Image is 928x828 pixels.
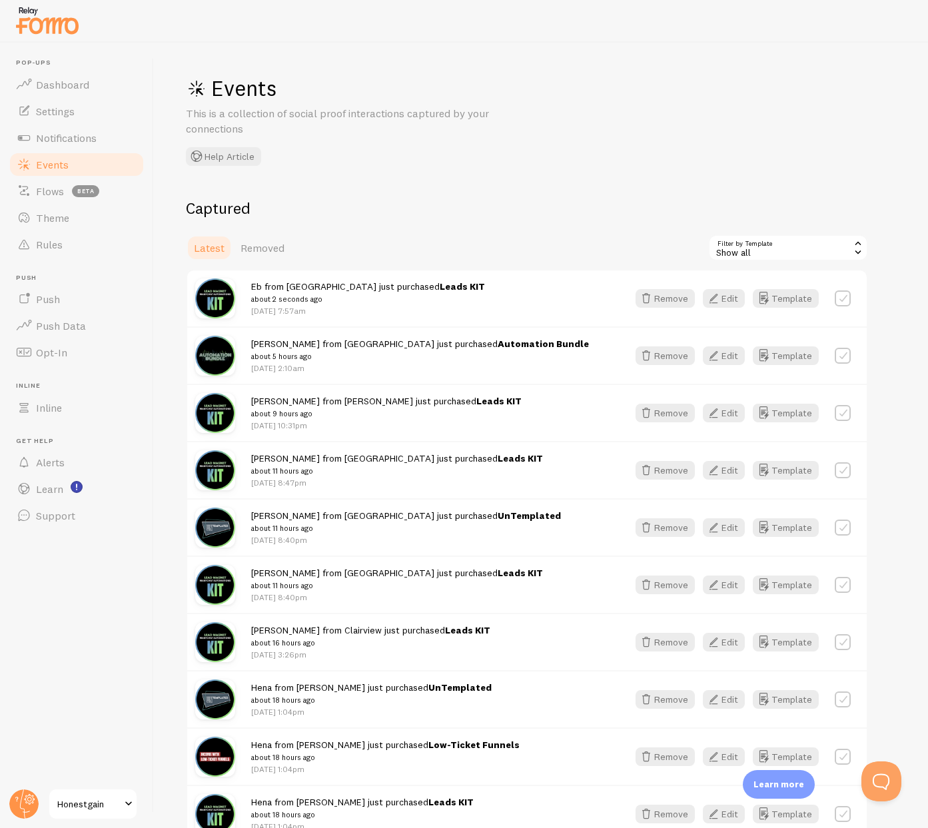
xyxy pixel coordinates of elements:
[16,274,145,282] span: Push
[16,59,145,67] span: Pop-ups
[440,280,485,292] a: Leads KIT
[16,382,145,390] span: Inline
[8,231,145,258] a: Rules
[703,346,745,365] button: Edit
[251,350,589,362] small: about 5 hours ago
[251,395,522,420] span: [PERSON_NAME] from [PERSON_NAME] just purchased
[251,465,543,477] small: about 11 hours ago
[232,234,292,261] a: Removed
[195,393,235,433] img: 9mZHSrDrQmyWCXHbPp9u
[251,694,492,706] small: about 18 hours ago
[36,158,69,171] span: Events
[753,518,819,537] a: Template
[753,404,819,422] button: Template
[636,633,695,651] button: Remove
[753,461,819,480] button: Template
[703,404,753,422] a: Edit
[703,690,745,709] button: Edit
[251,751,520,763] small: about 18 hours ago
[251,637,490,649] small: about 16 hours ago
[251,293,485,305] small: about 2 seconds ago
[36,509,75,522] span: Support
[703,576,753,594] a: Edit
[36,238,63,251] span: Rules
[251,477,543,488] p: [DATE] 8:47pm
[36,346,67,359] span: Opt-In
[36,211,69,224] span: Theme
[8,98,145,125] a: Settings
[703,633,753,651] a: Edit
[8,339,145,366] a: Opt-In
[72,185,99,197] span: beta
[36,456,65,469] span: Alerts
[8,449,145,476] a: Alerts
[195,336,235,376] img: 4FrIOfL3RdC3fwXMnxmA
[251,681,492,706] span: Hena from [PERSON_NAME] just purchased
[36,78,89,91] span: Dashboard
[703,461,753,480] a: Edit
[36,292,60,306] span: Push
[753,633,819,651] a: Template
[251,338,589,362] span: [PERSON_NAME] from [GEOGRAPHIC_DATA] just purchased
[186,198,868,218] h2: Captured
[743,770,815,799] div: Learn more
[57,796,121,812] span: Honestgain
[498,452,543,464] a: Leads KIT
[703,690,753,709] a: Edit
[251,580,543,592] small: about 11 hours ago
[636,518,695,537] button: Remove
[703,346,753,365] a: Edit
[36,401,62,414] span: Inline
[636,805,695,823] button: Remove
[861,761,901,801] iframe: Help Scout Beacon - Open
[195,565,235,605] img: 9mZHSrDrQmyWCXHbPp9u
[753,289,819,308] button: Template
[251,305,485,316] p: [DATE] 7:57am
[36,185,64,198] span: Flows
[703,404,745,422] button: Edit
[753,805,819,823] button: Template
[8,286,145,312] a: Push
[428,739,520,751] a: Low-Ticket Funnels
[703,289,745,308] button: Edit
[195,278,235,318] img: 9mZHSrDrQmyWCXHbPp9u
[251,649,490,660] p: [DATE] 3:26pm
[636,690,695,709] button: Remove
[251,567,543,592] span: [PERSON_NAME] from [GEOGRAPHIC_DATA] just purchased
[703,576,745,594] button: Edit
[251,809,474,821] small: about 18 hours ago
[186,106,506,137] p: This is a collection of social proof interactions captured by your connections
[251,408,522,420] small: about 9 hours ago
[251,452,543,477] span: [PERSON_NAME] from [GEOGRAPHIC_DATA] just purchased
[753,576,819,594] a: Template
[703,805,753,823] a: Edit
[240,241,284,254] span: Removed
[48,788,138,820] a: Honestgain
[703,747,753,766] a: Edit
[251,510,561,534] span: [PERSON_NAME] from [GEOGRAPHIC_DATA] just purchased
[8,125,145,151] a: Notifications
[753,690,819,709] button: Template
[703,633,745,651] button: Edit
[636,747,695,766] button: Remove
[251,739,520,763] span: Hena from [PERSON_NAME] just purchased
[703,518,753,537] a: Edit
[753,747,819,766] button: Template
[195,679,235,719] img: MOyHSvZ6RTW1x2v0y95t
[14,3,81,37] img: fomo-relay-logo-orange.svg
[445,624,490,636] a: Leads KIT
[703,747,745,766] button: Edit
[498,338,589,350] a: Automation Bundle
[251,420,522,431] p: [DATE] 10:31pm
[251,624,490,649] span: [PERSON_NAME] from Clairview just purchased
[703,289,753,308] a: Edit
[428,681,492,693] a: UnTemplated
[703,805,745,823] button: Edit
[36,131,97,145] span: Notifications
